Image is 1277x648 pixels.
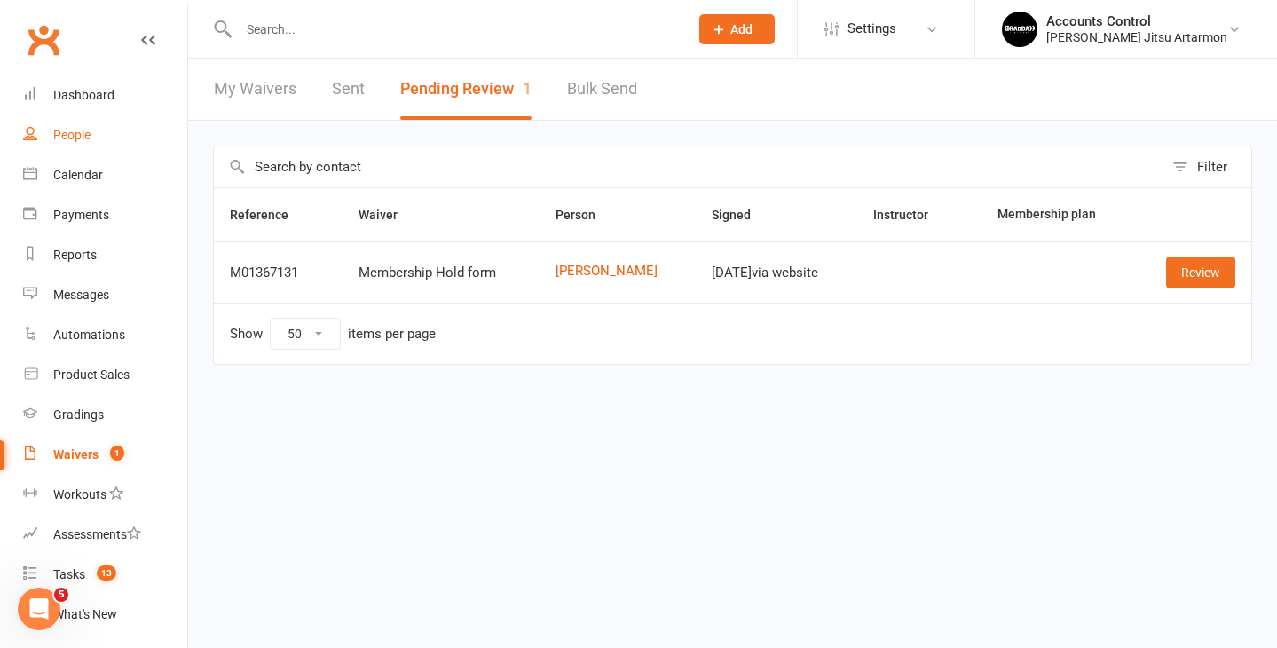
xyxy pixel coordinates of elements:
a: Sent [332,59,365,120]
div: [DATE] via website [712,265,841,281]
span: Settings [847,9,896,49]
a: Bulk Send [567,59,637,120]
div: Accounts Control [1046,13,1227,29]
a: Assessments [23,515,187,555]
div: Membership Hold form [359,265,524,281]
th: Membership plan [981,188,1133,241]
div: M01367131 [230,265,327,281]
span: Add [730,22,753,36]
a: Clubworx [21,18,66,62]
button: Signed [712,204,770,225]
button: Waiver [359,204,417,225]
div: People [53,128,91,142]
input: Search by contact [214,146,1163,187]
a: Waivers 1 [23,435,187,475]
a: Calendar [23,155,187,195]
div: What's New [53,607,117,621]
div: Show [230,318,436,350]
a: Messages [23,275,187,315]
button: Instructor [873,204,948,225]
span: Instructor [873,208,948,222]
div: Payments [53,208,109,222]
span: 5 [54,588,68,602]
div: Tasks [53,567,85,581]
div: Messages [53,288,109,302]
div: Waivers [53,447,99,462]
button: Add [699,14,775,44]
div: items per page [348,327,436,342]
a: Review [1166,257,1235,288]
div: Reports [53,248,97,262]
div: Filter [1197,156,1227,178]
input: Search... [233,17,676,42]
a: Reports [23,235,187,275]
span: 1 [523,79,532,98]
span: 13 [97,565,116,581]
iframe: Intercom live chat [18,588,60,630]
div: Gradings [53,407,104,422]
span: Reference [230,208,308,222]
a: Dashboard [23,75,187,115]
a: Payments [23,195,187,235]
button: Person [556,204,615,225]
a: Gradings [23,395,187,435]
div: Automations [53,328,125,342]
img: thumb_image1701918351.png [1002,12,1037,47]
div: Calendar [53,168,103,182]
span: 1 [110,446,124,461]
span: Signed [712,208,770,222]
button: Filter [1163,146,1251,187]
a: People [23,115,187,155]
div: Workouts [53,487,106,502]
a: Workouts [23,475,187,515]
span: Person [556,208,615,222]
a: Automations [23,315,187,355]
a: [PERSON_NAME] [556,264,680,279]
a: What's New [23,595,187,635]
span: Waiver [359,208,417,222]
button: Pending Review1 [400,59,532,120]
a: My Waivers [214,59,296,120]
a: Tasks 13 [23,555,187,595]
div: Dashboard [53,88,114,102]
div: [PERSON_NAME] Jitsu Artarmon [1046,29,1227,45]
div: Product Sales [53,367,130,382]
div: Assessments [53,527,141,541]
button: Reference [230,204,308,225]
a: Product Sales [23,355,187,395]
